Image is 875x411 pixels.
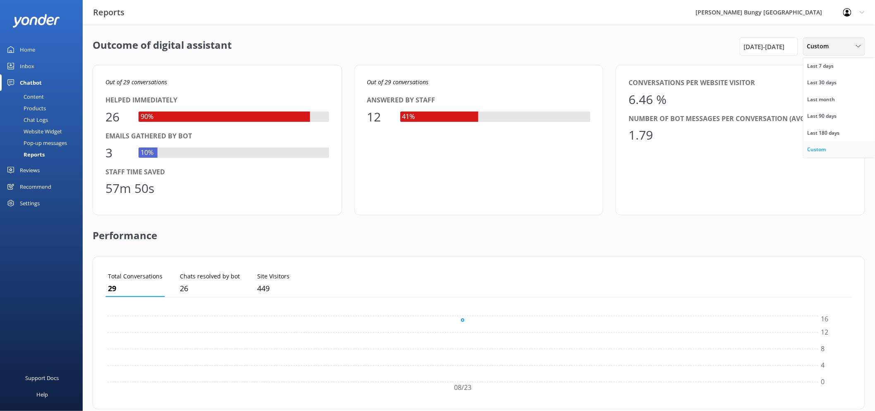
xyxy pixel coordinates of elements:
[400,112,417,122] div: 41%
[20,74,42,91] div: Chatbot
[20,178,51,195] div: Recommend
[367,107,392,127] div: 12
[93,215,157,248] h2: Performance
[629,114,852,124] div: Number of bot messages per conversation (avg.)
[808,129,840,137] div: Last 180 days
[744,42,785,52] span: [DATE] - [DATE]
[105,131,329,142] div: Emails gathered by bot
[629,90,667,109] div: 6.46 %
[821,344,825,354] tspan: 8
[105,167,329,178] div: Staff time saved
[180,272,240,281] p: Chats resolved by bot
[629,78,852,88] div: Conversations per website visitor
[105,78,167,86] i: Out of 29 conversations
[105,95,329,106] div: Helped immediately
[105,143,130,163] div: 3
[108,272,163,281] p: Total Conversations
[821,361,825,370] tspan: 4
[5,137,67,149] div: Pop-up messages
[180,283,240,295] p: 26
[821,378,825,387] tspan: 0
[93,6,124,19] h3: Reports
[257,272,289,281] p: Site Visitors
[20,195,40,211] div: Settings
[454,383,471,392] tspan: 08/23
[808,62,834,70] div: Last 7 days
[105,178,154,198] div: 57m 50s
[20,41,35,58] div: Home
[808,112,837,120] div: Last 90 days
[808,145,826,154] div: Custom
[821,315,829,324] tspan: 16
[257,283,289,295] p: 449
[367,78,429,86] i: Out of 29 conversations
[808,95,835,104] div: Last month
[5,114,83,126] a: Chat Logs
[20,58,34,74] div: Inbox
[5,149,45,160] div: Reports
[5,149,83,160] a: Reports
[5,91,83,102] a: Content
[5,102,46,114] div: Products
[5,137,83,149] a: Pop-up messages
[5,91,44,102] div: Content
[629,125,653,145] div: 1.79
[105,107,130,127] div: 26
[139,147,155,158] div: 10%
[139,112,155,122] div: 90%
[5,114,48,126] div: Chat Logs
[5,102,83,114] a: Products
[20,162,40,178] div: Reviews
[12,14,60,28] img: yonder-white-logo.png
[808,78,837,87] div: Last 30 days
[93,37,232,56] h2: Outcome of digital assistant
[5,126,62,137] div: Website Widget
[367,95,591,106] div: Answered by staff
[108,283,163,295] p: 29
[36,386,48,403] div: Help
[821,328,829,337] tspan: 12
[26,370,59,386] div: Support Docs
[807,42,834,51] span: Custom
[5,126,83,137] a: Website Widget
